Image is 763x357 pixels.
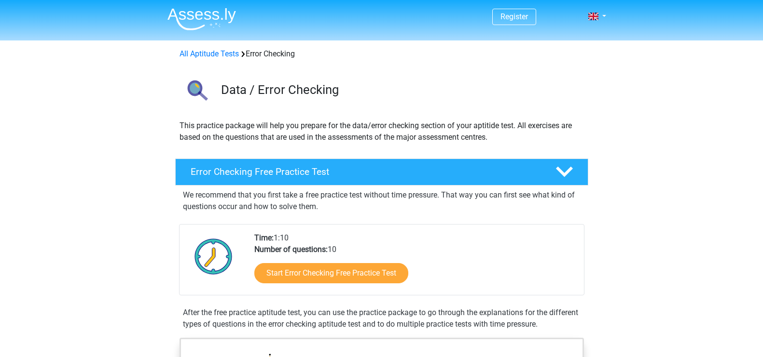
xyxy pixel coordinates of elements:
[254,245,328,254] b: Number of questions:
[189,232,238,280] img: Clock
[176,71,217,112] img: error checking
[500,12,528,21] a: Register
[180,49,239,58] a: All Aptitude Tests
[180,120,584,143] p: This practice package will help you prepare for the data/error checking section of your aptitide ...
[171,159,592,185] a: Error Checking Free Practice Test
[179,307,584,330] div: After the free practice aptitude test, you can use the practice package to go through the explana...
[167,8,236,30] img: Assessly
[183,189,581,212] p: We recommend that you first take a free practice test without time pressure. That way you can fir...
[254,233,274,242] b: Time:
[191,166,540,177] h4: Error Checking Free Practice Test
[254,263,408,283] a: Start Error Checking Free Practice Test
[176,48,588,60] div: Error Checking
[221,82,581,97] h3: Data / Error Checking
[247,232,583,295] div: 1:10 10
